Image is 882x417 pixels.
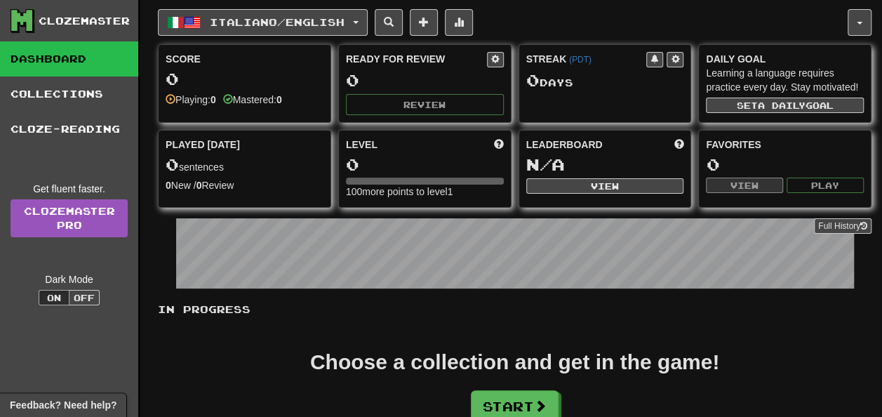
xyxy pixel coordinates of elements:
div: Playing: [166,93,216,107]
p: In Progress [158,303,871,317]
div: 100 more points to level 1 [346,185,504,199]
button: Search sentences [375,9,403,36]
span: Score more points to level up [494,138,504,152]
div: sentences [166,156,323,174]
strong: 0 [276,94,282,105]
div: Choose a collection and get in the game! [310,352,719,373]
span: This week in points, UTC [674,138,683,152]
span: a daily [758,100,806,110]
span: Level [346,138,377,152]
div: Daily Goal [706,52,864,66]
span: Leaderboard [526,138,603,152]
button: On [39,290,69,305]
a: (PDT) [569,55,592,65]
a: ClozemasterPro [11,199,128,237]
strong: 0 [166,180,171,191]
div: New / Review [166,178,323,192]
div: 0 [166,70,323,88]
button: Add sentence to collection [410,9,438,36]
div: Ready for Review [346,52,487,66]
span: 0 [166,154,179,174]
button: Italiano/English [158,9,368,36]
div: 0 [706,156,864,173]
div: Mastered: [223,93,282,107]
strong: 0 [211,94,216,105]
div: Score [166,52,323,66]
button: Full History [814,218,871,234]
button: Seta dailygoal [706,98,864,113]
span: Open feedback widget [10,398,116,412]
div: 0 [346,156,504,173]
div: Streak [526,52,647,66]
button: Play [787,178,864,193]
div: 0 [346,72,504,89]
span: N/A [526,154,565,174]
strong: 0 [196,180,202,191]
span: Italiano / English [210,16,345,28]
button: More stats [445,9,473,36]
div: Get fluent faster. [11,182,128,196]
span: 0 [526,70,540,90]
div: Favorites [706,138,864,152]
button: View [706,178,783,193]
div: Clozemaster [39,14,130,28]
button: Review [346,94,504,115]
button: View [526,178,684,194]
button: Off [69,290,100,305]
div: Dark Mode [11,272,128,286]
span: Played [DATE] [166,138,240,152]
div: Learning a language requires practice every day. Stay motivated! [706,66,864,94]
div: Day s [526,72,684,90]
